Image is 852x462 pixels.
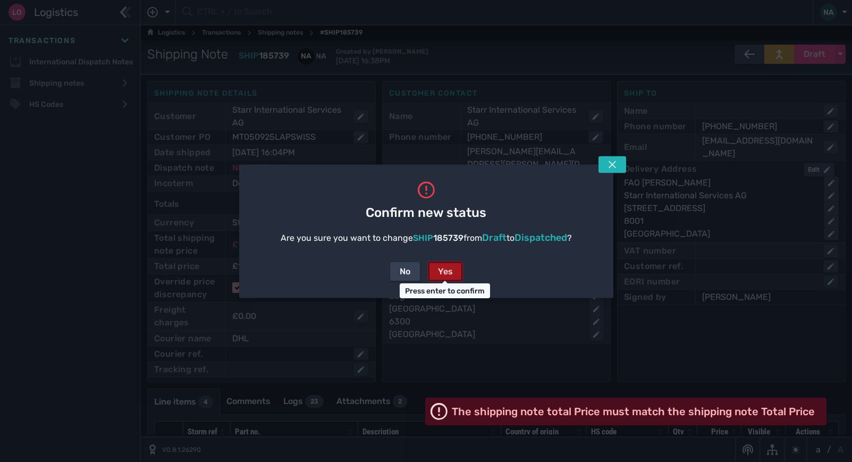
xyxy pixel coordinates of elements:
[514,231,567,243] span: Dispatched
[438,265,453,278] div: Yes
[390,262,420,281] button: No
[433,232,463,242] span: 185739
[400,283,490,298] div: Press enter to confirm
[452,404,815,419] span: The shipping note total Price must match the shipping note Total Price
[428,262,462,281] button: Yes
[413,232,433,242] span: SHIP
[482,231,507,243] span: Draft
[366,203,486,222] span: Confirm new status
[281,230,572,245] div: Are you sure you want to change from to ?
[598,156,626,173] button: Tap escape key to close
[400,265,410,278] div: No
